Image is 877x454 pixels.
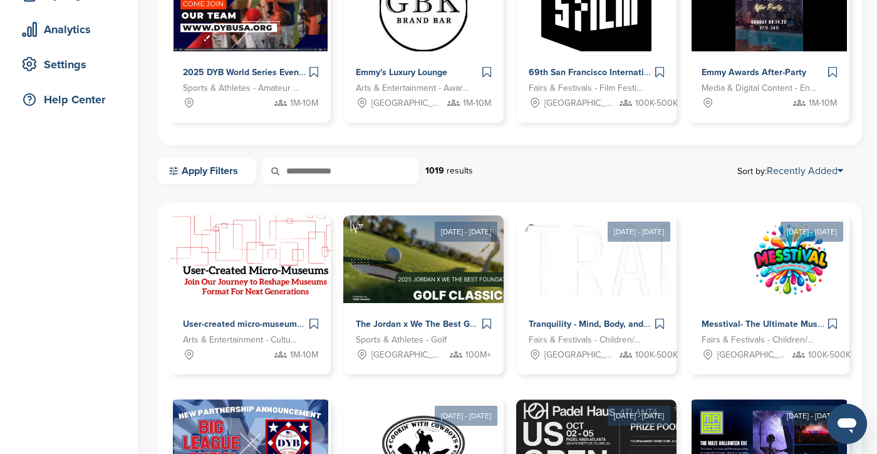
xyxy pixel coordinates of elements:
span: [GEOGRAPHIC_DATA], [GEOGRAPHIC_DATA] [544,96,616,110]
div: [DATE] - [DATE] [781,406,843,426]
span: Emmy's Luxury Lounge [356,67,447,78]
div: [DATE] - [DATE] [608,406,670,426]
div: [DATE] - [DATE] [435,406,497,426]
span: 69th San Francisco International Film Festival [529,67,716,78]
span: Fairs & Festivals - Children/Family [529,333,645,347]
span: 1M-10M [809,96,837,110]
span: The Jordan x We The Best Golf Classic 2025 – Where Sports, Music & Philanthropy Collide [356,319,723,329]
a: [DATE] - [DATE] Sponsorpitch & Messtival- The Ultimate Music and Learning Family Festival Fairs &... [689,195,849,374]
span: results [447,165,473,176]
div: Analytics [19,18,125,41]
span: Sports & Athletes - Amateur Sports Leagues [183,81,299,95]
span: 1M-10M [290,348,318,362]
span: Arts & Entertainment - Cultural [183,333,299,347]
iframe: Button to launch messaging window [827,404,867,444]
div: [DATE] - [DATE] [781,222,843,242]
span: 100K-500K [808,348,851,362]
img: Sponsorpitch & [170,215,343,303]
span: 1M-10M [463,96,491,110]
strong: 1019 [425,165,444,176]
span: [GEOGRAPHIC_DATA], [GEOGRAPHIC_DATA] [717,348,789,362]
span: 2025 DYB World Series Events [183,67,306,78]
img: Sponsorpitch & [343,215,518,303]
a: Apply Filters [158,158,256,184]
a: Settings [13,50,125,79]
span: User-created micro-museums - Sponsor the future of cultural storytelling [183,319,476,329]
span: Fairs & Festivals - Film Festival [529,81,645,95]
span: [GEOGRAPHIC_DATA], [GEOGRAPHIC_DATA] [371,96,444,110]
span: [GEOGRAPHIC_DATA], [GEOGRAPHIC_DATA] [544,348,616,362]
span: 1M-10M [290,96,318,110]
span: 100M+ [465,348,491,362]
span: 100K-500K [635,96,678,110]
span: Fairs & Festivals - Children/Family [702,333,818,347]
a: Help Center [13,85,125,114]
div: [DATE] - [DATE] [435,222,497,242]
span: Emmy Awards After-Party [702,67,806,78]
span: 100K-500K [635,348,678,362]
span: [GEOGRAPHIC_DATA], [GEOGRAPHIC_DATA] [371,348,444,362]
a: [DATE] - [DATE] Sponsorpitch & The Jordan x We The Best Golf Classic 2025 – Where Sports, Music &... [343,195,504,374]
a: Recently Added [767,165,843,177]
div: [DATE] - [DATE] [608,222,670,242]
span: Tranquility - Mind, Body, and Soul Retreats [529,319,700,329]
span: Media & Digital Content - Entertainment [702,81,818,95]
div: Help Center [19,88,125,111]
span: Arts & Entertainment - Award Show [356,81,472,95]
span: Sports & Athletes - Golf [356,333,447,347]
div: Settings [19,53,125,76]
span: Sort by: [737,166,843,176]
a: [DATE] - [DATE] Sponsorpitch & Tranquility - Mind, Body, and Soul Retreats Fairs & Festivals - Ch... [516,195,677,374]
a: Sponsorpitch & User-created micro-museums - Sponsor the future of cultural storytelling Arts & En... [170,215,331,374]
a: Analytics [13,15,125,44]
